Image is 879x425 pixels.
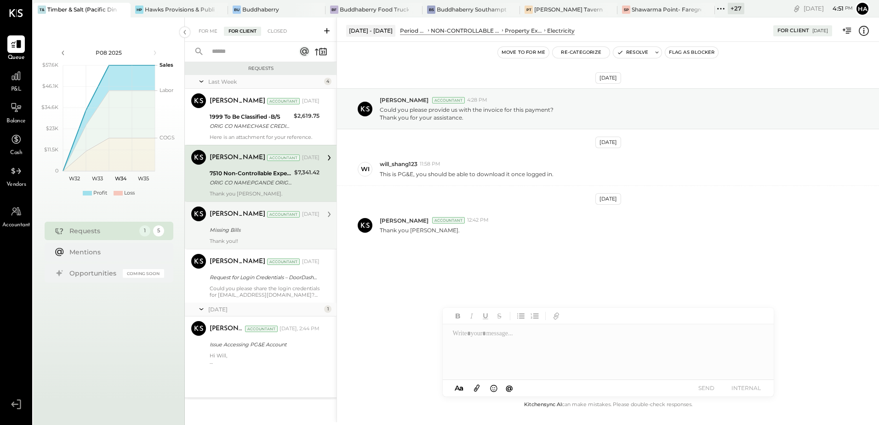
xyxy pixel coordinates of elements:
[210,97,265,106] div: [PERSON_NAME]
[69,226,135,235] div: Requests
[70,49,148,57] div: P08 2025
[855,1,870,16] button: Ha
[210,340,317,349] div: Issue Accessing PG&E Account
[553,47,610,58] button: Re-Categorize
[69,269,118,278] div: Opportunities
[124,190,135,197] div: Loss
[534,6,603,13] div: [PERSON_NAME] Tavern
[2,221,30,230] span: Accountant
[452,383,467,393] button: Aa
[42,83,58,89] text: $46.1K
[340,6,409,13] div: Buddhaberry Food Truck
[0,67,32,94] a: P&L
[93,190,107,197] div: Profit
[361,165,370,173] div: wi
[55,167,58,174] text: 0
[804,4,853,13] div: [DATE]
[224,27,261,36] div: For Client
[194,27,222,36] div: For Me
[728,3,744,14] div: + 27
[210,324,243,333] div: [PERSON_NAME]
[792,4,801,13] div: copy link
[210,178,291,187] div: ORIG CO NAME:PGANDE ORIG ID:XXXXXX2640 DESC DATE:[DATE] CO ENTRY DESCR:WEB ONLINESEC:WEB TRACE#:X...
[210,210,265,219] div: [PERSON_NAME]
[44,146,58,153] text: $11.5K
[547,27,575,34] div: Electricity
[245,326,278,332] div: Accountant
[210,352,320,365] div: Hi Will,
[506,384,513,392] span: @
[595,137,621,148] div: [DATE]
[135,6,143,14] div: HP
[0,203,32,230] a: Accountant
[432,97,465,103] div: Accountant
[466,310,478,322] button: Italic
[380,106,554,121] p: Could you please provide us with the invoice for this payment? Thank you for your assistance.
[267,98,300,104] div: Accountant
[503,382,516,394] button: @
[632,6,701,13] div: Shawarma Point- Fareground
[139,225,150,236] div: 1
[330,6,338,14] div: BF
[525,6,533,14] div: PT
[452,310,464,322] button: Bold
[210,285,320,298] div: Could you please share the login credentials for [EMAIL_ADDRESS][DOMAIN_NAME]? We require the OTP...
[210,134,320,140] div: Here is an attachment for your reference.
[324,305,331,313] div: 1
[493,310,505,322] button: Strikethrough
[613,47,652,58] button: Resolve
[69,175,80,182] text: W32
[280,325,320,333] div: [DATE], 2:44 PM
[210,112,291,121] div: 1999 To Be Classified -B/S
[324,78,331,85] div: 4
[38,6,46,14] div: T&
[210,190,320,197] div: Thank you [PERSON_NAME].
[267,155,300,161] div: Accountant
[688,382,725,394] button: SEND
[210,169,291,178] div: 7510 Non-Controllable Expenses:Property Expenses:Electricity
[6,117,26,126] span: Balance
[0,35,32,62] a: Queue
[467,217,489,224] span: 12:42 PM
[294,168,320,177] div: $7,341.42
[42,62,58,68] text: $57.6K
[153,225,164,236] div: 5
[380,170,554,178] p: This is PG&E, you should be able to download it once logged in.
[11,86,22,94] span: P&L
[812,28,828,34] div: [DATE]
[114,175,126,182] text: W34
[622,6,630,14] div: SP
[123,269,164,278] div: Coming Soon
[210,238,320,244] div: Thank you!!
[210,273,317,282] div: Request for Login Credentials – DoorDash & Uber Eats
[189,65,332,72] div: Requests
[46,125,58,132] text: $23K
[145,6,214,13] div: Hawks Provisions & Public House
[160,134,175,141] text: COGS
[505,27,542,34] div: Property Expenses
[302,211,320,218] div: [DATE]
[92,175,103,182] text: W33
[302,154,320,161] div: [DATE]
[267,211,300,218] div: Accountant
[479,310,491,322] button: Underline
[595,193,621,205] div: [DATE]
[302,98,320,105] div: [DATE]
[210,257,265,266] div: [PERSON_NAME]
[294,111,320,121] div: $2,619.75
[529,310,541,322] button: Ordered List
[41,104,58,110] text: $34.6K
[210,153,265,162] div: [PERSON_NAME]
[0,131,32,157] a: Cash
[233,6,241,14] div: Bu
[208,305,322,313] div: [DATE]
[0,99,32,126] a: Balance
[0,162,32,189] a: Vendors
[267,258,300,265] div: Accountant
[665,47,718,58] button: Flag as Blocker
[437,6,506,13] div: Buddhaberry Southampton
[8,54,25,62] span: Queue
[380,217,428,224] span: [PERSON_NAME]
[69,247,160,257] div: Mentions
[467,97,487,104] span: 4:28 PM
